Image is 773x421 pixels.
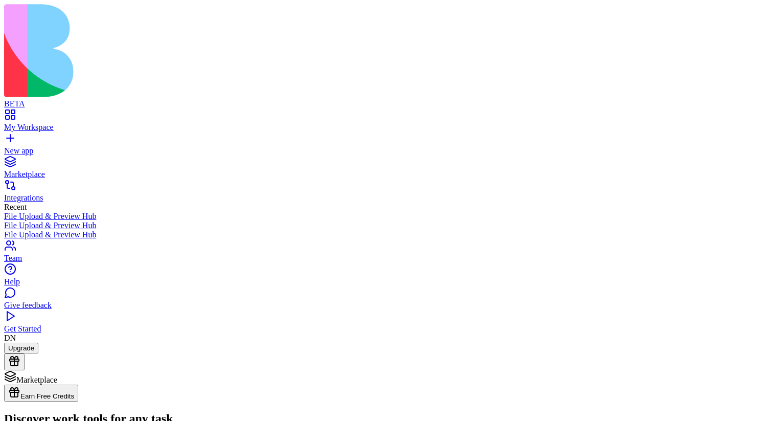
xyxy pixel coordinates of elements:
a: Help [4,268,769,286]
a: New app [4,137,769,156]
a: Upgrade [4,343,38,352]
div: BETA [4,99,769,108]
a: Give feedback [4,292,769,310]
img: logo [4,4,415,97]
a: Marketplace [4,161,769,179]
div: Marketplace [4,170,769,179]
a: File Upload & Preview Hub [4,230,769,239]
div: Get Started [4,324,769,334]
button: Earn Free Credits [4,385,78,402]
span: Marketplace [16,375,57,384]
span: Earn Free Credits [20,392,74,400]
a: Team [4,245,769,263]
a: BETA [4,90,769,108]
button: Upgrade [4,343,38,353]
div: My Workspace [4,123,769,132]
div: Help [4,277,769,286]
a: Get Started [4,315,769,334]
div: Team [4,254,769,263]
div: Give feedback [4,301,769,310]
a: File Upload & Preview Hub [4,221,769,230]
span: DN [4,334,16,342]
a: File Upload & Preview Hub [4,212,769,221]
div: Integrations [4,193,769,203]
span: Recent [4,203,27,211]
div: New app [4,146,769,156]
a: My Workspace [4,114,769,132]
a: Integrations [4,184,769,203]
